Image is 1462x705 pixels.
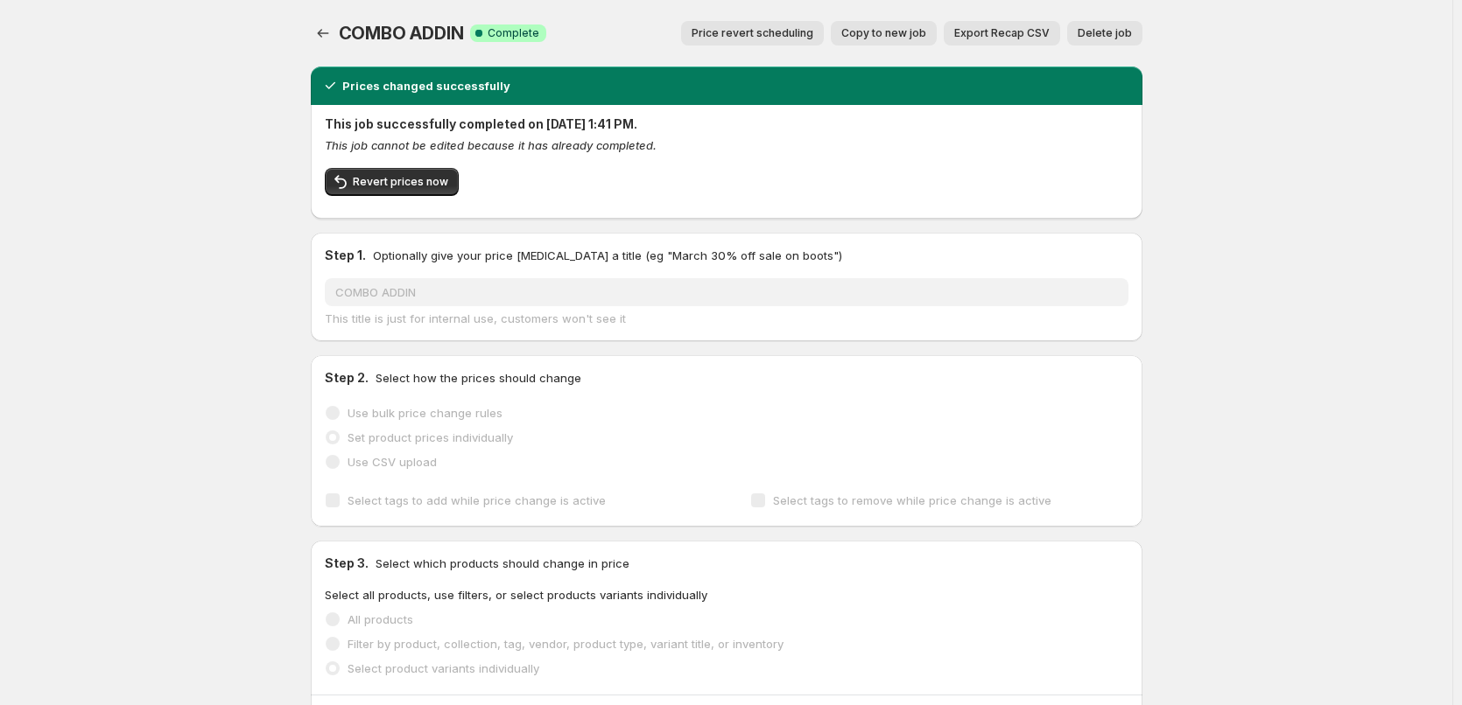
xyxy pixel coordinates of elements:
[773,493,1051,507] span: Select tags to remove while price change is active
[348,455,437,469] span: Use CSV upload
[325,115,1128,133] h2: This job successfully completed on [DATE] 1:41 PM.
[831,21,937,45] button: Copy to new job
[325,168,459,196] button: Revert prices now
[681,21,824,45] button: Price revert scheduling
[325,369,369,387] h2: Step 2.
[954,26,1050,40] span: Export Recap CSV
[348,430,513,444] span: Set product prices individually
[342,77,510,94] h2: Prices changed successfully
[376,369,581,387] p: Select how the prices should change
[944,21,1060,45] button: Export Recap CSV
[488,26,539,40] span: Complete
[841,26,926,40] span: Copy to new job
[325,311,626,325] span: This title is just for internal use, customers won't see it
[311,21,335,45] button: Price change jobs
[692,26,813,40] span: Price revert scheduling
[348,406,503,420] span: Use bulk price change rules
[325,138,657,152] i: This job cannot be edited because it has already completed.
[348,612,413,626] span: All products
[339,23,464,44] span: COMBO ADDIN
[1078,26,1132,40] span: Delete job
[325,555,369,572] h2: Step 3.
[376,555,629,572] p: Select which products should change in price
[348,661,539,675] span: Select product variants individually
[325,247,366,264] h2: Step 1.
[325,588,707,602] span: Select all products, use filters, or select products variants individually
[353,175,448,189] span: Revert prices now
[1067,21,1142,45] button: Delete job
[348,637,784,651] span: Filter by product, collection, tag, vendor, product type, variant title, or inventory
[373,247,842,264] p: Optionally give your price [MEDICAL_DATA] a title (eg "March 30% off sale on boots")
[325,278,1128,306] input: 30% off holiday sale
[348,493,606,507] span: Select tags to add while price change is active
